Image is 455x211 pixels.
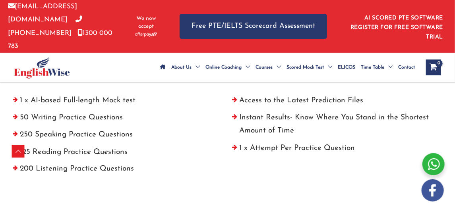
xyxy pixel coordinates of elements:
[253,54,284,81] a: CoursesMenu Toggle
[228,142,447,159] li: 1 x Attempt Per Practice Question
[8,94,228,111] li: 1 x AI-based Full-length Mock test
[8,3,77,23] a: [EMAIL_ADDRESS][DOMAIN_NAME]
[8,111,228,128] li: 50 Writing Practice Questions
[168,54,203,81] a: About UsMenu Toggle
[203,54,253,81] a: Online CoachingMenu Toggle
[273,54,281,81] span: Menu Toggle
[132,15,160,31] span: We now accept
[335,54,358,81] a: ELICOS
[242,54,250,81] span: Menu Toggle
[14,57,70,79] img: cropped-ew-logo
[361,54,385,81] span: Time Table
[256,54,273,81] span: Courses
[284,54,335,81] a: Scored Mock TestMenu Toggle
[343,9,447,44] aside: Header Widget 1
[396,54,418,81] a: Contact
[8,146,228,163] li: 125 Reading Practice Questions
[287,54,324,81] span: Scored Mock Test
[422,179,444,201] img: white-facebook.png
[385,54,393,81] span: Menu Toggle
[180,14,327,39] a: Free PTE/IELTS Scorecard Assessment
[228,111,447,142] li: Instant Results- Know Where You Stand in the Shortest Amount of Time
[399,54,415,81] span: Contact
[205,54,242,81] span: Online Coaching
[135,32,157,36] img: Afterpay-Logo
[8,163,228,180] li: 200 Listening Practice Questions
[171,54,192,81] span: About Us
[8,128,228,145] li: 250 Speaking Practice Questions
[324,54,333,81] span: Menu Toggle
[192,54,200,81] span: Menu Toggle
[228,94,447,111] li: Access to the Latest Prediction Files
[338,54,356,81] span: ELICOS
[358,54,396,81] a: Time TableMenu Toggle
[350,15,443,40] a: AI SCORED PTE SOFTWARE REGISTER FOR FREE SOFTWARE TRIAL
[8,30,112,50] a: 1300 000 783
[426,59,441,75] a: View Shopping Cart, empty
[8,16,82,36] a: [PHONE_NUMBER]
[157,54,418,81] nav: Site Navigation: Main Menu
